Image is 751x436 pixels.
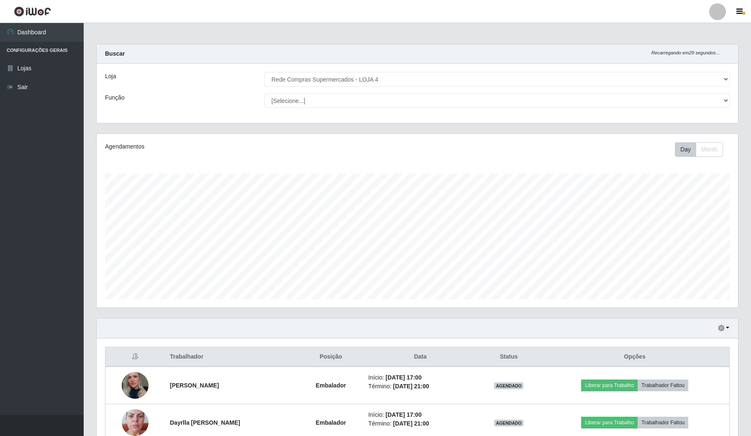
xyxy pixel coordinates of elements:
[165,347,298,367] th: Trabalhador
[122,365,149,405] img: 1741885516826.jpeg
[368,382,472,391] li: Término:
[494,420,523,426] span: AGENDADO
[368,410,472,419] li: Início:
[368,373,472,382] li: Início:
[105,93,125,102] label: Função
[541,347,730,367] th: Opções
[170,382,219,389] strong: [PERSON_NAME]
[105,50,125,57] strong: Buscar
[494,382,523,389] span: AGENDADO
[316,419,346,426] strong: Embalador
[651,50,720,55] i: Recarregando em 29 segundos...
[477,347,541,367] th: Status
[696,142,723,157] button: Month
[170,419,240,426] strong: Dayrlla [PERSON_NAME]
[105,72,116,81] label: Loja
[393,383,429,390] time: [DATE] 21:00
[368,419,472,428] li: Término:
[638,417,688,428] button: Trabalhador Faltou
[393,420,429,427] time: [DATE] 21:00
[14,6,51,17] img: CoreUI Logo
[363,347,477,367] th: Data
[675,142,723,157] div: First group
[298,347,363,367] th: Posição
[386,411,422,418] time: [DATE] 17:00
[638,380,688,391] button: Trabalhador Faltou
[675,142,696,157] button: Day
[581,417,638,428] button: Liberar para Trabalho
[105,142,358,151] div: Agendamentos
[316,382,346,389] strong: Embalador
[675,142,730,157] div: Toolbar with button groups
[581,380,638,391] button: Liberar para Trabalho
[386,374,422,381] time: [DATE] 17:00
